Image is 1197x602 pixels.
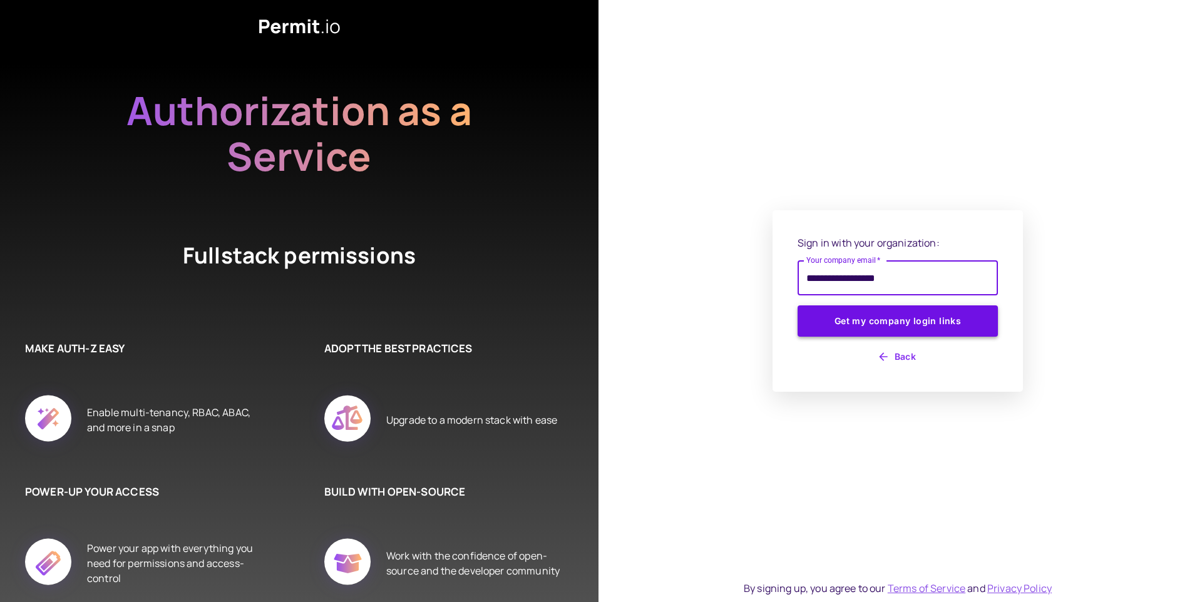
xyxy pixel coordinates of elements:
[324,484,561,500] h6: BUILD WITH OPEN-SOURCE
[87,381,262,459] div: Enable multi-tenancy, RBAC, ABAC, and more in a snap
[888,581,965,595] a: Terms of Service
[798,347,998,367] button: Back
[386,381,557,459] div: Upgrade to a modern stack with ease
[25,340,262,357] h6: MAKE AUTH-Z EASY
[806,255,881,265] label: Your company email
[798,235,998,250] p: Sign in with your organization:
[25,484,262,500] h6: POWER-UP YOUR ACCESS
[86,88,512,179] h2: Authorization as a Service
[136,240,462,290] h4: Fullstack permissions
[386,524,561,602] div: Work with the confidence of open-source and the developer community
[744,581,1052,596] div: By signing up, you agree to our and
[987,581,1052,595] a: Privacy Policy
[87,524,262,602] div: Power your app with everything you need for permissions and access-control
[798,305,998,337] button: Get my company login links
[324,340,561,357] h6: ADOPT THE BEST PRACTICES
